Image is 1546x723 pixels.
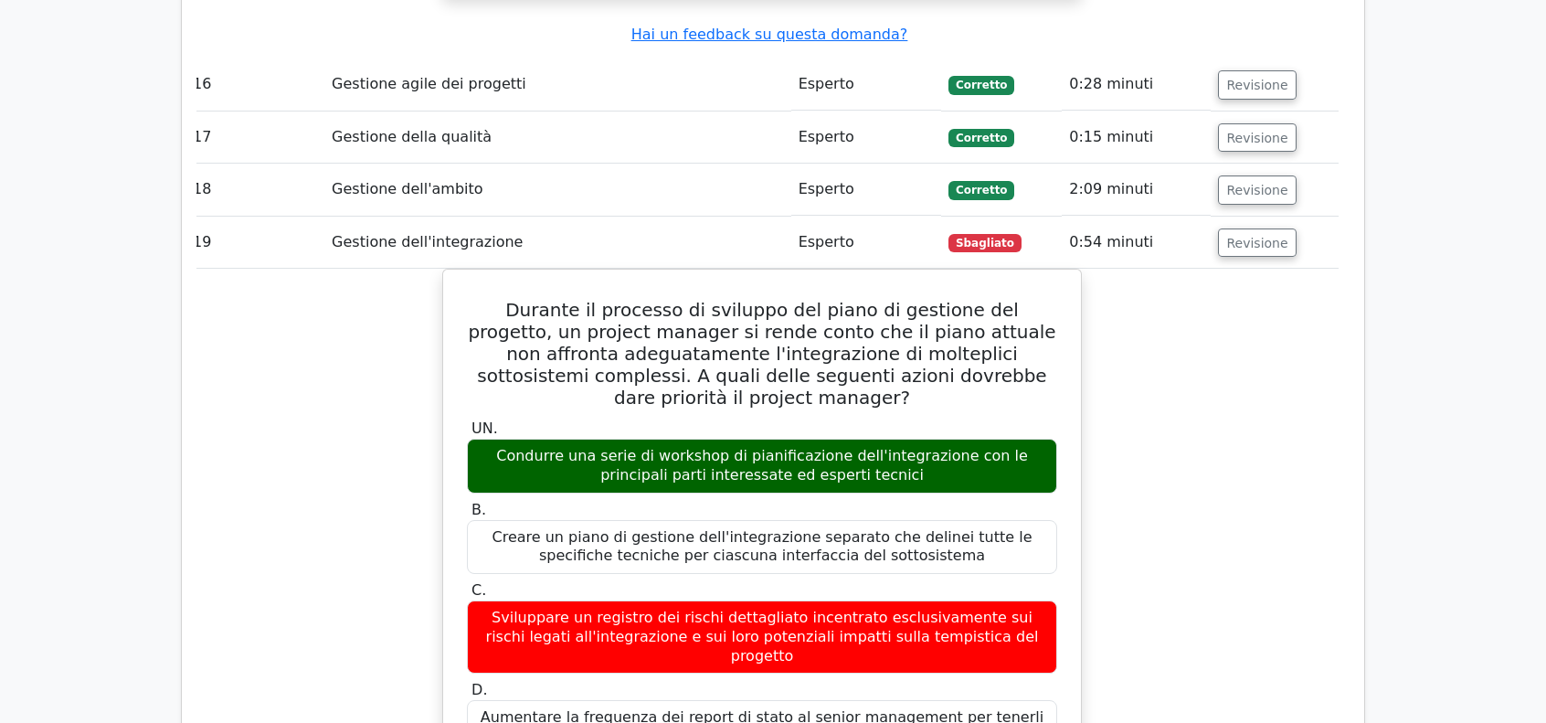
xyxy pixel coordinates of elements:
[193,75,211,92] font: 16
[956,132,1008,144] font: Corretto
[1069,75,1153,92] font: 0:28 minuti
[1226,235,1287,250] font: Revisione
[799,180,854,197] font: Esperto
[631,26,907,43] a: Hai un feedback su questa domanda?
[193,128,211,145] font: 17
[1218,123,1296,153] button: Revisione
[332,75,526,92] font: Gestione agile dei progetti
[956,184,1008,197] font: Corretto
[193,180,211,197] font: 18
[1226,183,1287,197] font: Revisione
[468,299,1055,409] font: Durante il processo di sviluppo del piano di gestione del progetto, un project manager si rende c...
[496,447,1027,484] font: Condurre una serie di workshop di pianificazione dell'integrazione con le principali parti intere...
[799,128,854,145] font: Esperto
[799,75,854,92] font: Esperto
[1218,70,1296,100] button: Revisione
[193,233,211,250] font: 19
[332,180,483,197] font: Gestione dell'ambito
[799,233,854,250] font: Esperto
[956,237,1014,250] font: Sbagliato
[471,681,487,698] font: D.
[471,501,486,518] font: B.
[1218,175,1296,205] button: Revisione
[956,79,1008,91] font: Corretto
[471,420,498,437] font: UN.
[332,233,523,250] font: Gestione dell'integrazione
[1069,180,1153,197] font: 2:09 minuti
[471,581,486,599] font: C.
[332,128,492,145] font: Gestione della qualità
[1226,78,1287,92] font: Revisione
[492,528,1032,565] font: Creare un piano di gestione dell'integrazione separato che delinei tutte le specifiche tecniche p...
[1226,130,1287,144] font: Revisione
[1069,233,1153,250] font: 0:54 minuti
[486,609,1039,665] font: Sviluppare un registro dei rischi dettagliato incentrato esclusivamente sui rischi legati all'int...
[1218,229,1296,258] button: Revisione
[1069,128,1153,145] font: 0:15 minuti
